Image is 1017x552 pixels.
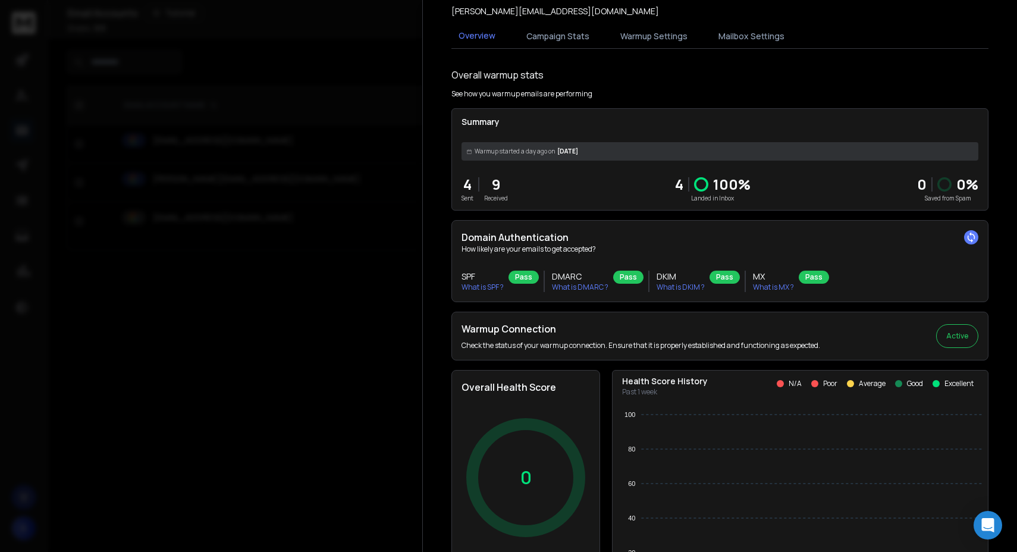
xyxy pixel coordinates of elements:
div: Pass [613,271,644,284]
h3: DKIM [657,271,705,283]
h1: Overall warmup stats [451,68,544,82]
p: 0 % [956,175,978,194]
p: Sent [462,194,473,203]
p: How likely are your emails to get accepted? [462,244,978,254]
p: 4 [462,175,473,194]
p: [PERSON_NAME][EMAIL_ADDRESS][DOMAIN_NAME] [451,5,659,17]
h2: Overall Health Score [462,380,590,394]
p: Past 1 week [622,387,708,397]
tspan: 60 [628,480,635,487]
p: Saved from Spam [917,194,978,203]
div: Pass [710,271,740,284]
div: Pass [799,271,829,284]
h3: SPF [462,271,504,283]
p: What is DMARC ? [552,283,608,292]
p: Average [859,379,886,388]
p: Good [907,379,923,388]
h2: Domain Authentication [462,230,978,244]
p: Excellent [944,379,974,388]
p: Received [484,194,508,203]
p: Check the status of your warmup connection. Ensure that it is properly established and functionin... [462,341,820,350]
p: Poor [823,379,837,388]
p: 100 % [713,175,751,194]
p: What is DKIM ? [657,283,705,292]
tspan: 40 [628,515,635,522]
span: Warmup started a day ago on [475,147,555,156]
p: 0 [520,467,532,488]
h3: MX [753,271,794,283]
div: Pass [508,271,539,284]
button: Warmup Settings [613,23,695,49]
p: Landed in Inbox [675,194,751,203]
h3: DMARC [552,271,608,283]
strong: 0 [917,174,927,194]
p: What is MX ? [753,283,794,292]
p: N/A [789,379,802,388]
p: Summary [462,116,978,128]
p: Health Score History [622,375,708,387]
p: 9 [484,175,508,194]
p: What is SPF ? [462,283,504,292]
tspan: 100 [624,411,635,418]
div: Open Intercom Messenger [974,511,1002,540]
button: Campaign Stats [519,23,597,49]
p: See how you warmup emails are performing [451,89,592,99]
tspan: 80 [628,446,635,453]
h2: Warmup Connection [462,322,820,336]
p: 4 [675,175,683,194]
button: Overview [451,23,503,50]
button: Active [936,324,978,348]
button: Mailbox Settings [711,23,792,49]
div: [DATE] [462,142,978,161]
